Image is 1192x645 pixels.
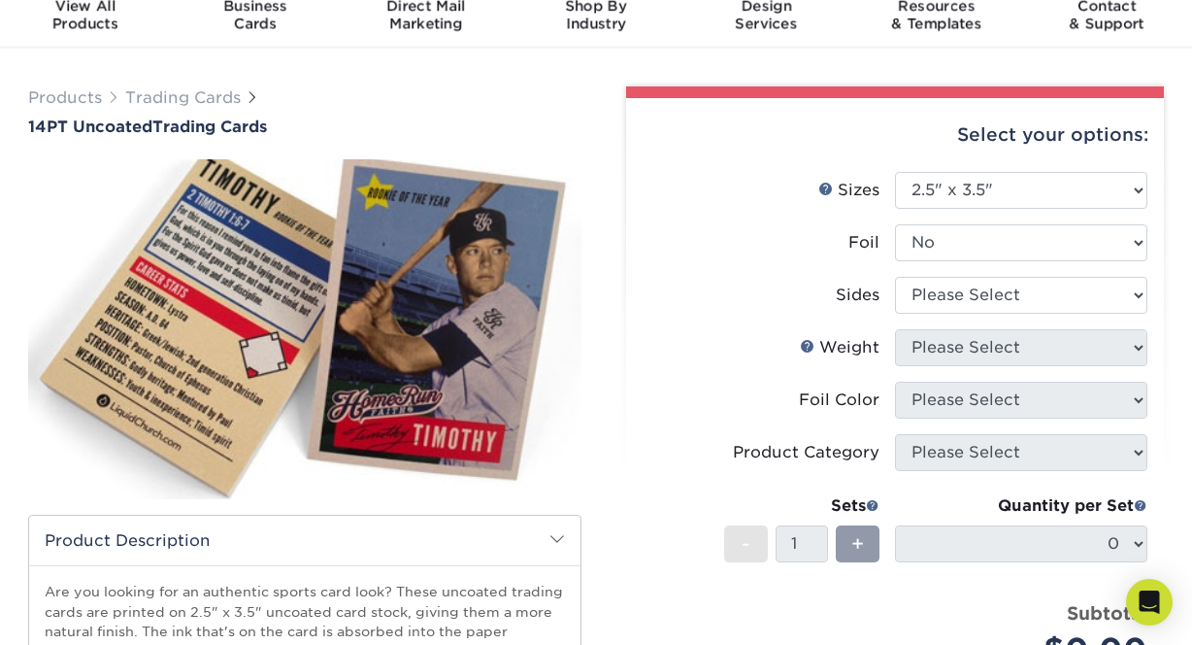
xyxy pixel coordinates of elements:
[1126,579,1173,626] div: Open Intercom Messenger
[5,586,165,638] iframe: Google Customer Reviews
[29,516,580,565] h2: Product Description
[895,494,1147,518] div: Quantity per Set
[818,179,879,202] div: Sizes
[851,529,864,559] span: +
[28,118,152,136] span: 14PT Uncoated
[799,389,879,412] div: Foil Color
[28,138,581,521] img: 14PT Uncoated 01
[848,231,879,255] div: Foil
[724,494,879,518] div: Sets
[800,336,879,359] div: Weight
[28,88,102,107] a: Products
[642,98,1148,172] div: Select your options:
[733,441,879,464] div: Product Category
[125,88,241,107] a: Trading Cards
[28,118,581,136] h1: Trading Cards
[836,284,879,307] div: Sides
[28,118,581,136] a: 14PT UncoatedTrading Cards
[742,529,750,559] span: -
[1067,602,1147,624] strong: Subtotal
